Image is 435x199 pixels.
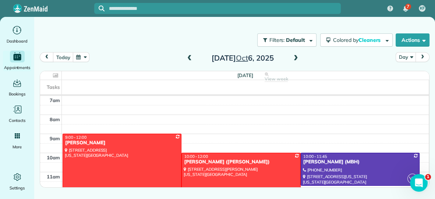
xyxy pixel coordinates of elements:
[65,135,86,140] span: 9:00 - 12:00
[184,159,298,165] div: [PERSON_NAME] ([PERSON_NAME])
[3,24,31,45] a: Dashboard
[3,171,31,192] a: Settings
[236,53,248,62] span: Oct
[50,116,60,122] span: 8am
[415,52,429,62] button: next
[99,6,105,11] svg: Focus search
[197,54,289,62] h2: [DATE] 6, 2025
[10,184,25,192] span: Settings
[184,154,208,159] span: 10:00 - 12:00
[237,72,253,78] span: [DATE]
[407,174,417,184] span: VB
[50,135,60,141] span: 9am
[257,33,316,47] button: Filters: Default
[4,64,31,71] span: Appointments
[358,37,382,43] span: Cleaners
[3,51,31,71] a: Appointments
[396,52,416,62] button: Day
[398,1,413,17] div: 7 unread notifications
[3,77,31,98] a: Bookings
[3,104,31,124] a: Contacts
[65,140,179,146] div: [PERSON_NAME]
[13,143,22,151] span: More
[410,174,428,192] iframe: Intercom live chat
[320,33,393,47] button: Colored byCleaners
[303,154,327,159] span: 10:00 - 11:45
[254,33,316,47] a: Filters: Default
[47,84,60,90] span: Tasks
[265,76,288,82] span: View week
[396,33,429,47] button: Actions
[47,174,60,180] span: 11am
[53,52,73,62] button: today
[407,4,409,10] span: 7
[47,155,60,160] span: 10am
[425,174,431,180] span: 1
[9,90,26,98] span: Bookings
[7,37,28,45] span: Dashboard
[9,117,25,124] span: Contacts
[40,52,54,62] button: prev
[286,37,305,43] span: Default
[50,97,60,103] span: 7am
[333,37,383,43] span: Colored by
[94,6,105,11] button: Focus search
[303,159,417,165] div: [PERSON_NAME] (MBH)
[420,6,425,11] span: KF
[269,37,285,43] span: Filters:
